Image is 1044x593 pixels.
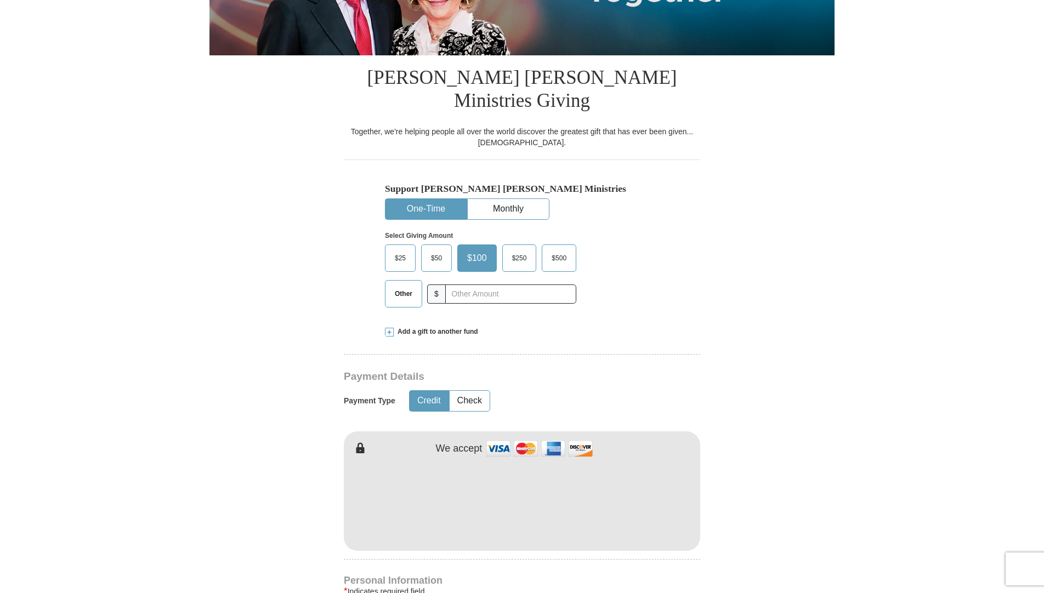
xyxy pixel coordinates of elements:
[427,284,446,304] span: $
[344,396,395,406] h5: Payment Type
[462,250,492,266] span: $100
[389,250,411,266] span: $25
[385,199,467,219] button: One-Time
[425,250,447,266] span: $50
[385,183,659,195] h5: Support [PERSON_NAME] [PERSON_NAME] Ministries
[445,284,576,304] input: Other Amount
[546,250,572,266] span: $500
[468,199,549,219] button: Monthly
[389,286,418,302] span: Other
[507,250,532,266] span: $250
[485,437,594,460] img: credit cards accepted
[344,126,700,148] div: Together, we're helping people all over the world discover the greatest gift that has ever been g...
[450,391,490,411] button: Check
[410,391,449,411] button: Credit
[436,443,483,455] h4: We accept
[344,370,623,383] h3: Payment Details
[344,55,700,126] h1: [PERSON_NAME] [PERSON_NAME] Ministries Giving
[394,327,478,337] span: Add a gift to another fund
[385,232,453,240] strong: Select Giving Amount
[344,576,700,585] h4: Personal Information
